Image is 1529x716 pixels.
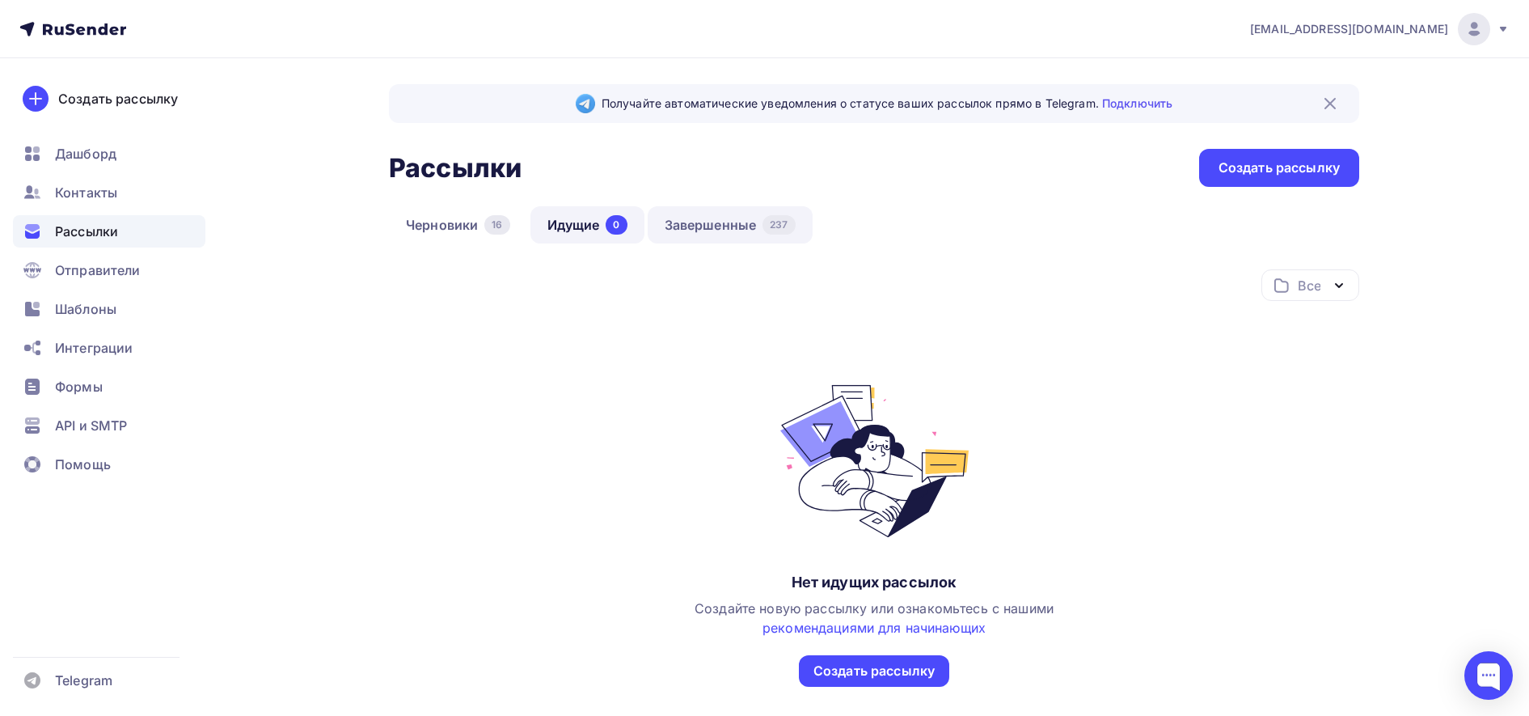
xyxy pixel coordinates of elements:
a: Рассылки [13,215,205,248]
a: Формы [13,371,205,403]
div: 0 [606,215,627,235]
span: API и SMTP [55,416,127,435]
span: [EMAIL_ADDRESS][DOMAIN_NAME] [1250,21,1448,37]
a: Черновики16 [389,206,527,244]
span: Создайте новую рассылку или ознакомьтесь с нашими [695,600,1054,636]
div: Создать рассылку [1219,159,1340,177]
a: Дашборд [13,138,205,170]
h2: Рассылки [389,152,522,184]
span: Помощь [55,455,111,474]
span: Telegram [55,671,112,690]
a: Контакты [13,176,205,209]
span: Формы [55,377,103,396]
div: Все [1298,276,1320,295]
span: Интеграции [55,338,133,358]
div: Создать рассылку [58,89,178,108]
a: [EMAIL_ADDRESS][DOMAIN_NAME] [1250,13,1510,45]
span: Контакты [55,183,117,202]
div: 237 [762,215,795,235]
a: Идущие0 [530,206,644,244]
a: Подключить [1102,96,1172,110]
button: Все [1261,269,1359,301]
span: Дашборд [55,144,116,163]
a: рекомендациями для начинающих [762,620,986,636]
a: Завершенные237 [648,206,813,244]
span: Рассылки [55,222,118,241]
div: Нет идущих рассылок [792,573,957,592]
a: Отправители [13,254,205,286]
div: Создать рассылку [813,662,935,680]
span: Отправители [55,261,141,280]
a: Шаблоны [13,293,205,325]
span: Шаблоны [55,299,116,319]
div: 16 [484,215,509,235]
span: Получайте автоматические уведомления о статусе ваших рассылок прямо в Telegram. [602,95,1172,112]
img: Telegram [576,94,595,113]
